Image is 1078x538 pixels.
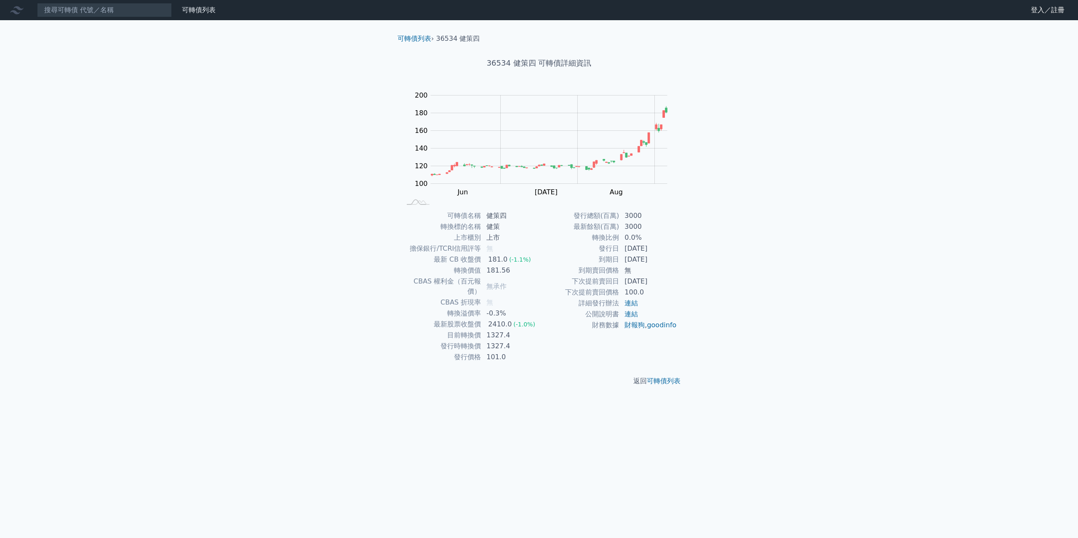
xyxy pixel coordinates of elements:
[401,330,481,341] td: 目前轉換價
[647,377,680,385] a: 可轉債列表
[539,243,619,254] td: 發行日
[610,188,623,196] tspan: Aug
[398,34,434,44] li: ›
[401,254,481,265] td: 最新 CB 收盤價
[486,254,509,265] div: 181.0
[539,221,619,232] td: 最新餘額(百萬)
[401,319,481,330] td: 最新股票收盤價
[401,276,481,297] td: CBAS 權利金（百元報價）
[624,310,638,318] a: 連結
[647,321,676,329] a: goodinfo
[619,243,677,254] td: [DATE]
[401,221,481,232] td: 轉換標的名稱
[415,162,428,170] tspan: 120
[509,256,531,263] span: (-1.1%)
[1024,3,1071,17] a: 登入／註冊
[535,188,558,196] tspan: [DATE]
[481,341,539,352] td: 1327.4
[624,299,638,307] a: 連結
[401,341,481,352] td: 發行時轉換價
[401,352,481,363] td: 發行價格
[539,287,619,298] td: 下次提前賣回價格
[481,221,539,232] td: 健策
[415,127,428,135] tspan: 160
[486,319,513,329] div: 2410.0
[182,6,216,14] a: 可轉債列表
[619,287,677,298] td: 100.0
[415,144,428,152] tspan: 140
[411,91,680,196] g: Chart
[401,308,481,319] td: 轉換溢價率
[624,321,645,329] a: 財報狗
[481,308,539,319] td: -0.3%
[401,243,481,254] td: 擔保銀行/TCRI信用評等
[539,320,619,331] td: 財務數據
[415,180,428,188] tspan: 100
[486,244,493,252] span: 無
[539,309,619,320] td: 公開說明書
[391,376,687,386] p: 返回
[398,34,431,42] a: 可轉債列表
[486,298,493,306] span: 無
[481,265,539,276] td: 181.56
[619,254,677,265] td: [DATE]
[391,57,687,69] h1: 36534 健策四 可轉債詳細資訊
[415,109,428,117] tspan: 180
[481,330,539,341] td: 1327.4
[539,232,619,243] td: 轉換比例
[401,297,481,308] td: CBAS 折現率
[619,265,677,276] td: 無
[401,265,481,276] td: 轉換價值
[481,232,539,243] td: 上市
[539,265,619,276] td: 到期賣回價格
[539,210,619,221] td: 發行總額(百萬)
[401,232,481,243] td: 上市櫃別
[619,320,677,331] td: ,
[401,210,481,221] td: 可轉債名稱
[513,321,535,328] span: (-1.0%)
[436,34,480,44] li: 36534 健策四
[486,282,507,290] span: 無承作
[37,3,172,17] input: 搜尋可轉債 代號／名稱
[619,221,677,232] td: 3000
[619,276,677,287] td: [DATE]
[619,210,677,221] td: 3000
[457,188,468,196] tspan: Jun
[415,91,428,99] tspan: 200
[481,352,539,363] td: 101.0
[481,210,539,221] td: 健策四
[539,276,619,287] td: 下次提前賣回日
[539,298,619,309] td: 詳細發行辦法
[539,254,619,265] td: 到期日
[619,232,677,243] td: 0.0%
